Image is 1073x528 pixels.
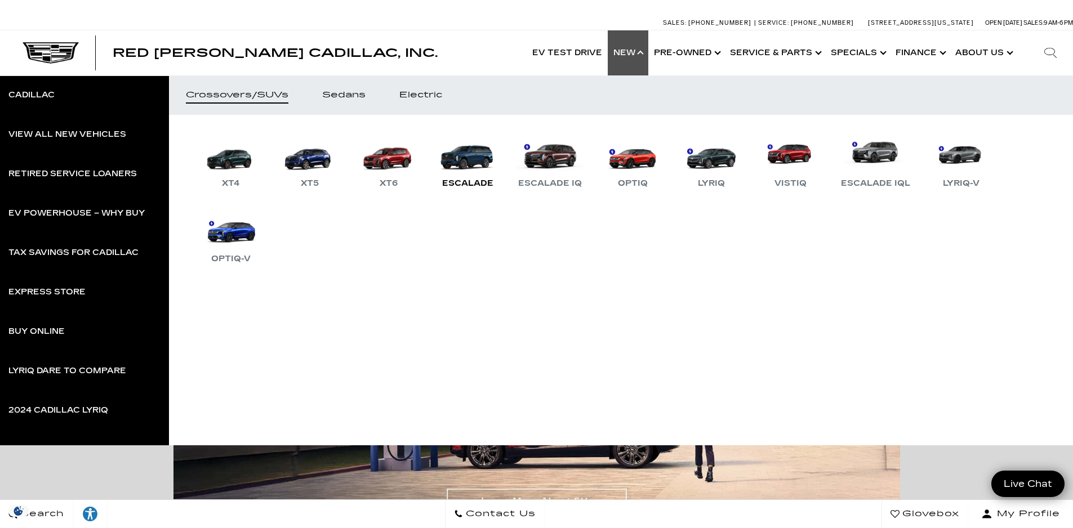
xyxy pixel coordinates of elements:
a: [STREET_ADDRESS][US_STATE] [868,19,974,26]
div: Crossovers/SUVs [186,91,288,99]
img: Opt-Out Icon [6,505,32,517]
a: Contact Us [445,500,545,528]
div: Escalade [437,177,499,190]
span: [PHONE_NUMBER] [791,19,854,26]
span: Search [17,506,64,522]
div: LYRIQ Dare to Compare [8,367,126,375]
span: Sales: [663,19,687,26]
a: VISTIQ [756,132,824,190]
a: Pre-Owned [648,30,724,75]
button: Open user profile menu [968,500,1073,528]
div: LYRIQ [692,177,731,190]
div: View All New Vehicles [8,131,126,138]
div: Sedans [322,91,366,99]
div: Cadillac [8,91,55,99]
div: Retired Service Loaners [8,170,137,178]
div: LYRIQ-V [937,177,985,190]
div: Search [1028,30,1073,75]
a: Sedans [305,75,382,115]
div: Tax Savings for Cadillac [8,249,139,257]
div: Express Store [8,288,86,296]
div: XT6 [374,177,403,190]
div: Buy Online [8,328,65,335]
a: Explore your accessibility options [73,500,108,528]
span: Sales: [1023,19,1044,26]
a: Specials [825,30,890,75]
a: Service & Parts [724,30,825,75]
span: Open [DATE] [985,19,1022,26]
a: Service: [PHONE_NUMBER] [754,20,857,26]
a: LYRIQ-V [927,132,995,190]
div: XT4 [216,177,246,190]
div: 2024 Cadillac LYRIQ [8,406,108,414]
a: XT4 [197,132,265,190]
a: OPTIQ [599,132,666,190]
img: Cadillac Dark Logo with Cadillac White Text [23,42,79,64]
div: Escalade IQ [513,177,587,190]
a: Finance [890,30,950,75]
a: About Us [950,30,1017,75]
span: Live Chat [998,477,1058,490]
div: Escalade IQL [835,177,916,190]
a: Electric [382,75,459,115]
a: EV Test Drive [527,30,608,75]
a: Crossovers/SUVs [169,75,305,115]
a: Escalade IQL [835,132,916,190]
div: VISTIQ [769,177,812,190]
a: Live Chat [991,471,1065,497]
a: Glovebox [881,500,968,528]
span: Red [PERSON_NAME] Cadillac, Inc. [113,46,438,60]
span: [PHONE_NUMBER] [688,19,751,26]
a: Escalade [434,132,501,190]
a: XT6 [355,132,422,190]
div: OPTIQ [612,177,653,190]
a: LYRIQ [678,132,745,190]
span: My Profile [992,506,1060,522]
div: Electric [399,91,442,99]
a: New [608,30,648,75]
div: EV Powerhouse – Why Buy [8,209,145,217]
section: Click to Open Cookie Consent Modal [6,505,32,517]
div: Explore your accessibility options [73,505,107,522]
a: OPTIQ-V [197,207,265,266]
a: Sales: [PHONE_NUMBER] [663,20,754,26]
div: XT5 [295,177,324,190]
span: 9 AM-6 PM [1044,19,1073,26]
span: Glovebox [900,506,959,522]
a: XT5 [276,132,344,190]
div: OPTIQ-V [206,252,256,266]
a: Red [PERSON_NAME] Cadillac, Inc. [113,47,438,59]
a: Escalade IQ [513,132,587,190]
span: Contact Us [463,506,536,522]
span: Service: [758,19,789,26]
